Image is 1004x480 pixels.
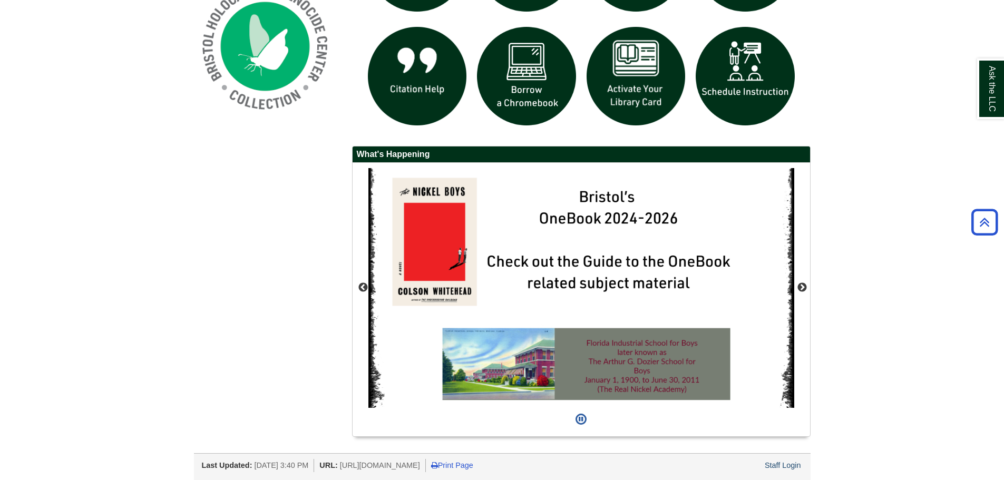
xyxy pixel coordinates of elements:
[202,461,252,469] span: Last Updated:
[353,146,810,163] h2: What's Happening
[968,215,1001,229] a: Back to Top
[690,22,800,131] img: For faculty. Schedule Library Instruction icon links to form.
[363,22,472,131] img: citation help icon links to citation help guide page
[358,282,368,293] button: Previous
[472,22,581,131] img: Borrow a chromebook icon links to the borrow a chromebook web page
[431,462,438,469] i: Print Page
[581,22,691,131] img: activate Library Card icon links to form to activate student ID into library card
[765,461,801,469] a: Staff Login
[254,461,308,469] span: [DATE] 3:40 PM
[368,168,794,408] img: The Nickel Boys OneBook
[340,461,420,469] span: [URL][DOMAIN_NAME]
[431,461,473,469] a: Print Page
[797,282,807,293] button: Next
[319,461,337,469] span: URL:
[368,168,794,408] div: This box contains rotating images
[572,408,590,431] button: Pause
